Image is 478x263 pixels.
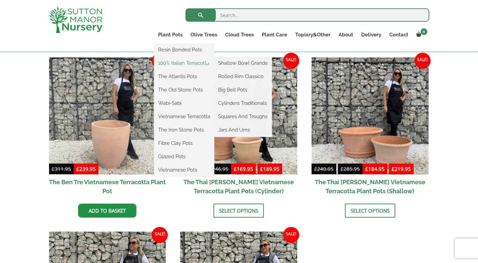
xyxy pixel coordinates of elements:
a: The Old Stone Pots [154,85,214,95]
a: Delivery [357,30,385,39]
a: Fibre Clay Pots [154,138,214,148]
a: Wabi-Sabi [154,98,214,108]
a: Vietnamese Terracotta [154,111,214,121]
a: Sale! £220.95-£246.95 £169.95-£189.95 The Thai [PERSON_NAME] Vietnamese Terracotta Plant Pots (Cy... [180,57,297,199]
a: Resin Bonded Pots [154,45,214,55]
span: £ [52,166,55,172]
span: Sale! [415,53,431,69]
a: Shallow Bowl Grande [214,58,272,68]
bdi: 239.95 [76,166,96,172]
span: £ [260,166,263,172]
span: £ [234,166,237,172]
a: Big Bell Pots [214,85,272,95]
a: Rolled Rim Classico [214,71,272,81]
a: Cylinders Traditionals [214,98,272,108]
img: logo [49,7,102,33]
a: Jars And Urns [214,125,272,135]
span: £ [76,166,79,172]
a: About [335,30,357,39]
bdi: 246.95 [209,166,228,172]
a: The Atlantis Pots [154,71,214,81]
a: Cloud Trees [221,30,258,39]
span: Sale! [152,227,168,243]
span: Sale! [283,53,299,69]
span: 0 [421,28,427,35]
img: The Ben Tre Vietnamese Terracotta Plant Pot [49,57,166,175]
a: Squares And Troughs [214,111,272,121]
del: - [312,165,363,175]
h2: The Thai [PERSON_NAME] Vietnamese Terracotta Plant Pots (Shallow) [312,175,429,199]
a: Select options for “The Thai Binh Vietnamese Terracotta Plant Pots (Shallow)” [345,204,395,218]
bdi: 219.95 [392,166,411,172]
a: Sale! £240.05-£285.95 £184.95-£219.95 The Thai [PERSON_NAME] Vietnamese Terracotta Plant Pots (Sh... [312,57,429,199]
span: £ [314,166,317,172]
ins: - [363,165,414,175]
h2: The Ben Tre Vietnamese Terracotta Plant Pot [49,175,166,199]
a: The Iron Stone Pots [154,125,214,135]
bdi: 169.95 [234,166,253,172]
ins: - [231,165,282,175]
span: Sale! [283,227,299,243]
a: Select options for “The Thai Binh Vietnamese Terracotta Plant Pots (Cylinder)” [213,204,264,218]
span: £ [392,166,395,172]
a: Plant Care [258,30,291,39]
span: £ [365,166,368,172]
a: Plant Pots [154,30,186,39]
a: 100% Italian Terracotta [154,58,214,68]
a: Add to basket: “The Ben Tre Vietnamese Terracotta Plant Pot” [78,204,136,218]
a: Topiary&Other [291,30,335,39]
bdi: 311.95 [52,166,71,172]
a: Contact [385,30,412,39]
bdi: 189.95 [260,166,280,172]
bdi: 285.95 [341,166,360,172]
a: 0 [412,30,429,39]
bdi: 240.05 [314,166,334,172]
a: Vietnamese Pots [154,165,214,175]
span: Sale! [152,53,168,69]
bdi: 184.95 [365,166,385,172]
span: £ [341,166,344,172]
a: Olive Trees [186,30,221,39]
a: Sale! The Ben Tre Vietnamese Terracotta Plant Pot [49,57,166,199]
input: Search... [185,8,429,22]
img: The Thai Binh Vietnamese Terracotta Plant Pots (Shallow) [312,57,429,175]
h2: The Thai [PERSON_NAME] Vietnamese Terracotta Plant Pots (Cylinder) [180,175,297,199]
a: Glazed Pots [154,152,214,162]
